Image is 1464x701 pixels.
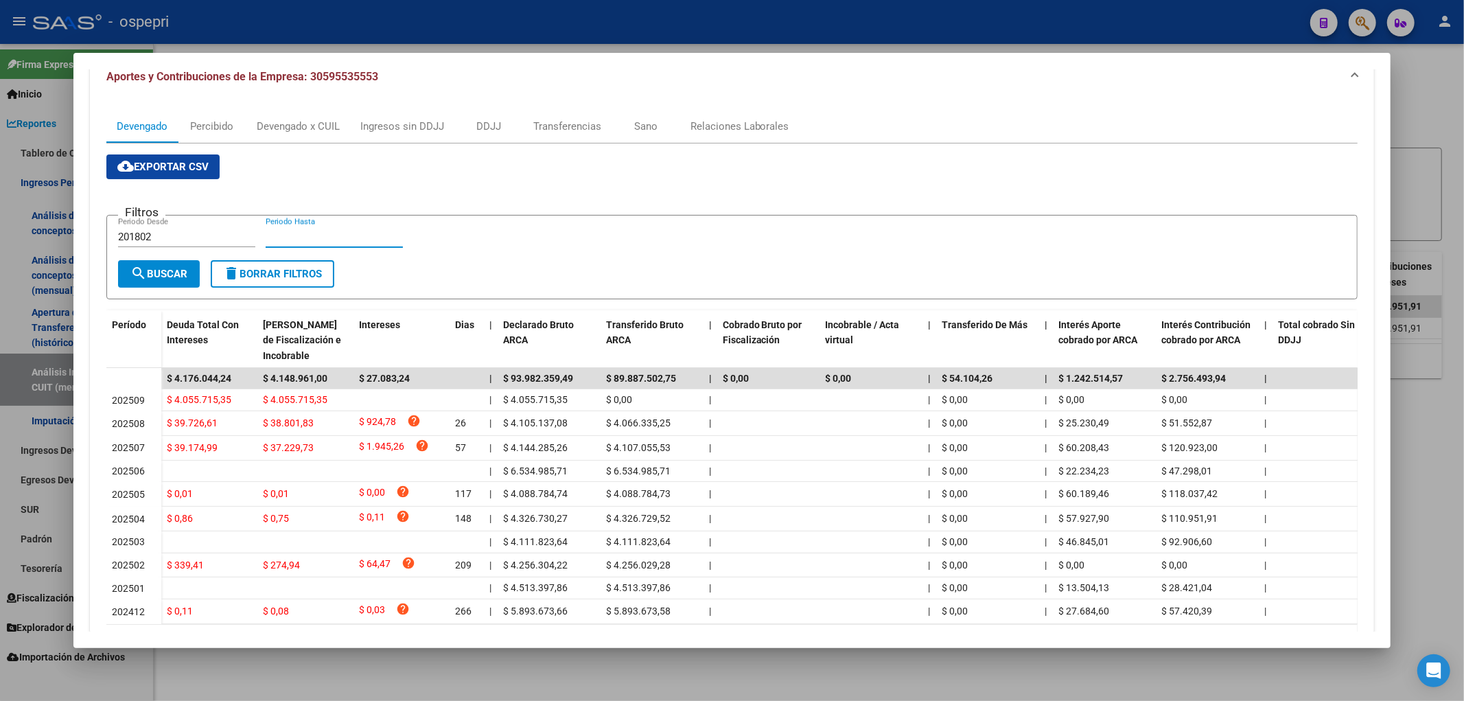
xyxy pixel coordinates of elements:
[709,319,712,330] span: |
[112,489,145,500] span: 202505
[455,560,472,571] span: 209
[606,394,632,405] span: $ 0,00
[709,466,711,476] span: |
[359,414,396,433] span: $ 924,78
[106,625,354,659] div: 23 total
[709,536,711,547] span: |
[360,119,444,134] div: Ingresos sin DDJJ
[1059,513,1110,524] span: $ 57.927,90
[606,442,671,453] span: $ 4.107.055,53
[167,513,193,524] span: $ 0,86
[415,439,429,452] i: help
[223,268,322,280] span: Borrar Filtros
[359,373,410,384] span: $ 27.083,24
[359,319,400,330] span: Intereses
[1162,488,1218,499] span: $ 118.037,42
[489,488,491,499] span: |
[942,536,968,547] span: $ 0,00
[359,485,385,503] span: $ 0,00
[1054,310,1157,371] datatable-header-cell: Interés Aporte cobrado por ARCA
[1229,630,1249,654] li: page 1
[167,394,231,405] span: $ 4.055.715,35
[606,536,671,547] span: $ 4.111.823,64
[929,417,931,428] span: |
[455,417,466,428] span: 26
[1259,310,1273,371] datatable-header-cell: |
[1045,513,1047,524] span: |
[606,417,671,428] span: $ 4.066.335,25
[503,373,573,384] span: $ 93.982.359,49
[257,310,353,371] datatable-header-cell: Deuda Bruta Neto de Fiscalización e Incobrable
[1162,373,1227,384] span: $ 2.756.493,94
[1265,466,1267,476] span: |
[167,606,193,617] span: $ 0,11
[1279,319,1356,346] span: Total cobrado Sin DDJJ
[396,509,410,523] i: help
[106,154,220,179] button: Exportar CSV
[489,394,491,405] span: |
[709,560,711,571] span: |
[606,466,671,476] span: $ 6.534.985,71
[1059,442,1110,453] span: $ 60.208,43
[263,442,314,453] span: $ 37.229,73
[1045,488,1047,499] span: |
[709,394,711,405] span: |
[353,310,450,371] datatable-header-cell: Intereses
[709,417,711,428] span: |
[489,582,491,593] span: |
[1265,488,1267,499] span: |
[1162,536,1213,547] span: $ 92.906,60
[1270,630,1290,654] li: page 3
[1059,466,1110,476] span: $ 22.234,23
[606,488,671,499] span: $ 4.088.784,73
[112,560,145,571] span: 202502
[826,373,852,384] span: $ 0,00
[1045,466,1047,476] span: |
[1045,582,1047,593] span: |
[167,417,218,428] span: $ 39.726,61
[606,513,671,524] span: $ 4.326.729,52
[407,414,421,428] i: help
[942,319,1028,330] span: Transferido De Más
[263,373,327,384] span: $ 4.148.961,00
[112,514,145,525] span: 202504
[455,488,472,499] span: 117
[130,265,147,281] mat-icon: search
[1265,319,1268,330] span: |
[1162,394,1188,405] span: $ 0,00
[106,310,161,368] datatable-header-cell: Período
[1157,310,1259,371] datatable-header-cell: Interés Contribución cobrado por ARCA
[130,268,187,280] span: Buscar
[1162,442,1218,453] span: $ 120.923,00
[709,582,711,593] span: |
[709,488,711,499] span: |
[263,394,327,405] span: $ 4.055.715,35
[450,310,484,371] datatable-header-cell: Dias
[112,442,145,453] span: 202507
[1162,319,1251,346] span: Interés Contribución cobrado por ARCA
[1265,536,1267,547] span: |
[263,417,314,428] span: $ 38.801,83
[1265,373,1268,384] span: |
[1265,606,1267,617] span: |
[929,466,931,476] span: |
[263,513,289,524] span: $ 0,75
[606,319,684,346] span: Transferido Bruto ARCA
[929,582,931,593] span: |
[942,513,968,524] span: $ 0,00
[1265,394,1267,405] span: |
[455,513,472,524] span: 148
[223,265,240,281] mat-icon: delete
[717,310,820,371] datatable-header-cell: Cobrado Bruto por Fiscalización
[498,310,601,371] datatable-header-cell: Declarado Bruto ARCA
[1265,560,1267,571] span: |
[1273,310,1376,371] datatable-header-cell: Total cobrado Sin DDJJ
[106,70,378,83] span: Aportes y Contribuciones de la Empresa: 30595535553
[503,606,568,617] span: $ 5.893.673,66
[929,606,931,617] span: |
[1162,582,1213,593] span: $ 28.421,04
[1162,466,1213,476] span: $ 47.298,01
[929,319,931,330] span: |
[942,560,968,571] span: $ 0,00
[489,373,492,384] span: |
